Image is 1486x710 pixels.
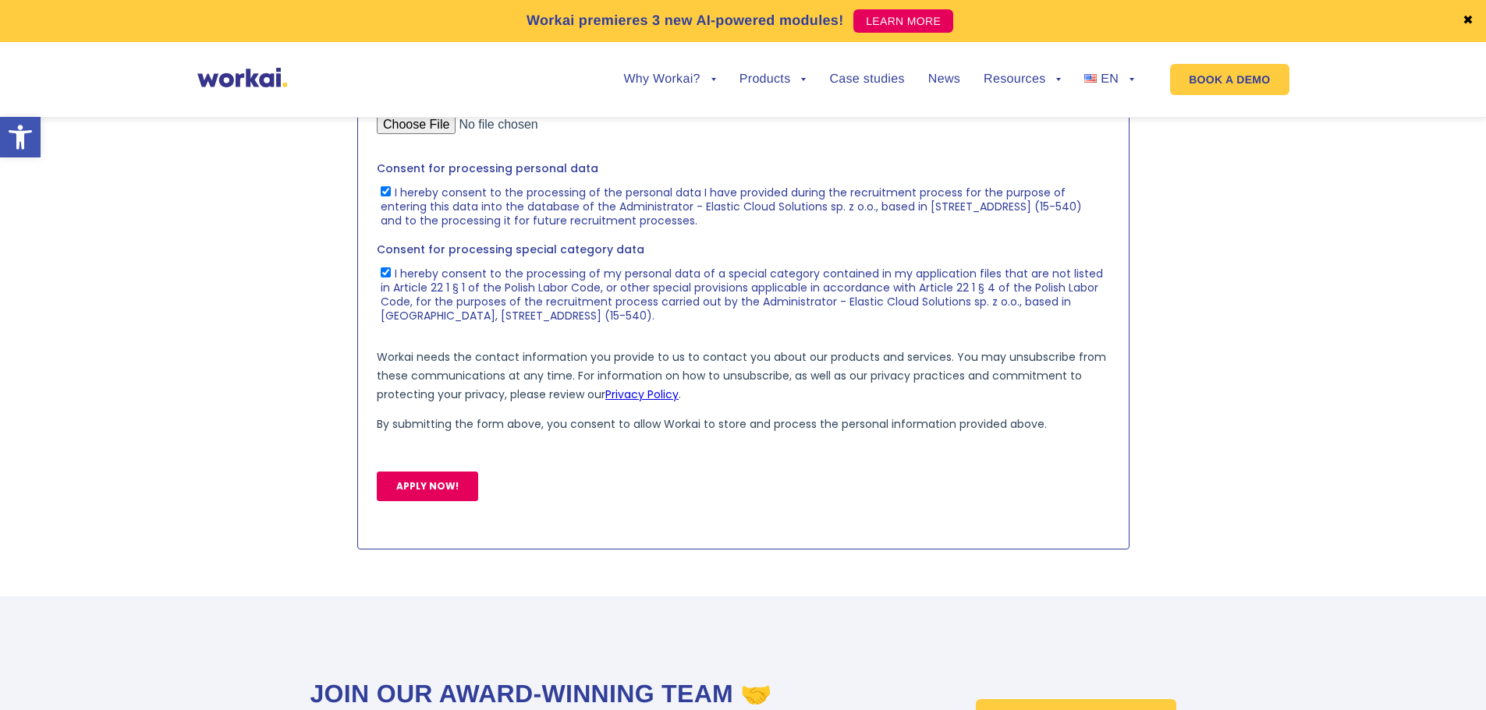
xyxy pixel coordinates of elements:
span: EN [1101,72,1119,86]
a: ✖ [1463,15,1474,27]
a: Products [739,73,807,86]
a: News [928,73,960,86]
p: Workai premieres 3 new AI-powered modules! [527,10,844,31]
a: Resources [984,73,1061,86]
a: Case studies [829,73,904,86]
a: Why Workai? [623,73,715,86]
a: LEARN MORE [853,9,953,33]
a: BOOK A DEMO [1170,64,1289,95]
